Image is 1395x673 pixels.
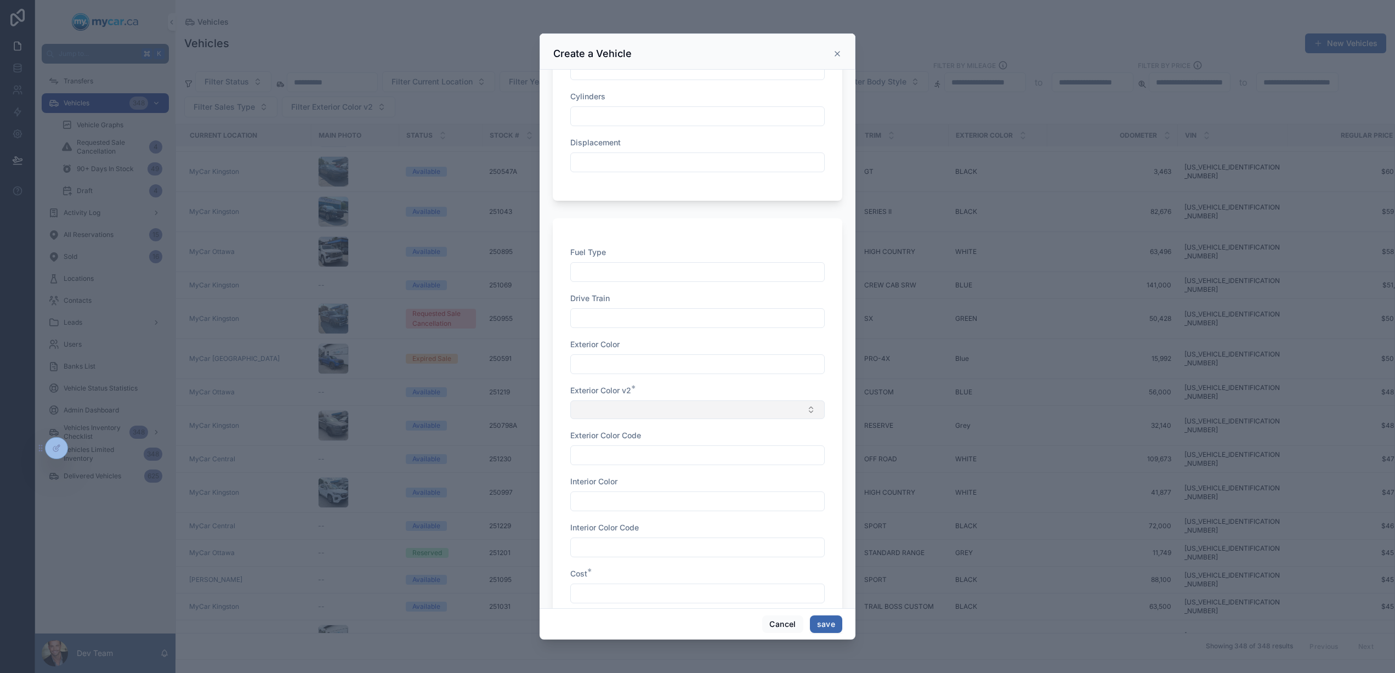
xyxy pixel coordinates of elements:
[570,247,606,257] span: Fuel Type
[570,400,825,419] button: Select Button
[570,431,641,440] span: Exterior Color Code
[570,569,587,578] span: Cost
[570,138,621,147] span: Displacement
[553,47,632,60] h3: Create a Vehicle
[570,523,639,532] span: Interior Color Code
[570,293,610,303] span: Drive Train
[570,386,631,395] span: Exterior Color v2
[570,92,605,101] span: Cylinders
[570,340,620,349] span: Exterior Color
[810,615,842,633] button: save
[762,615,803,633] button: Cancel
[570,477,617,486] span: Interior Color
